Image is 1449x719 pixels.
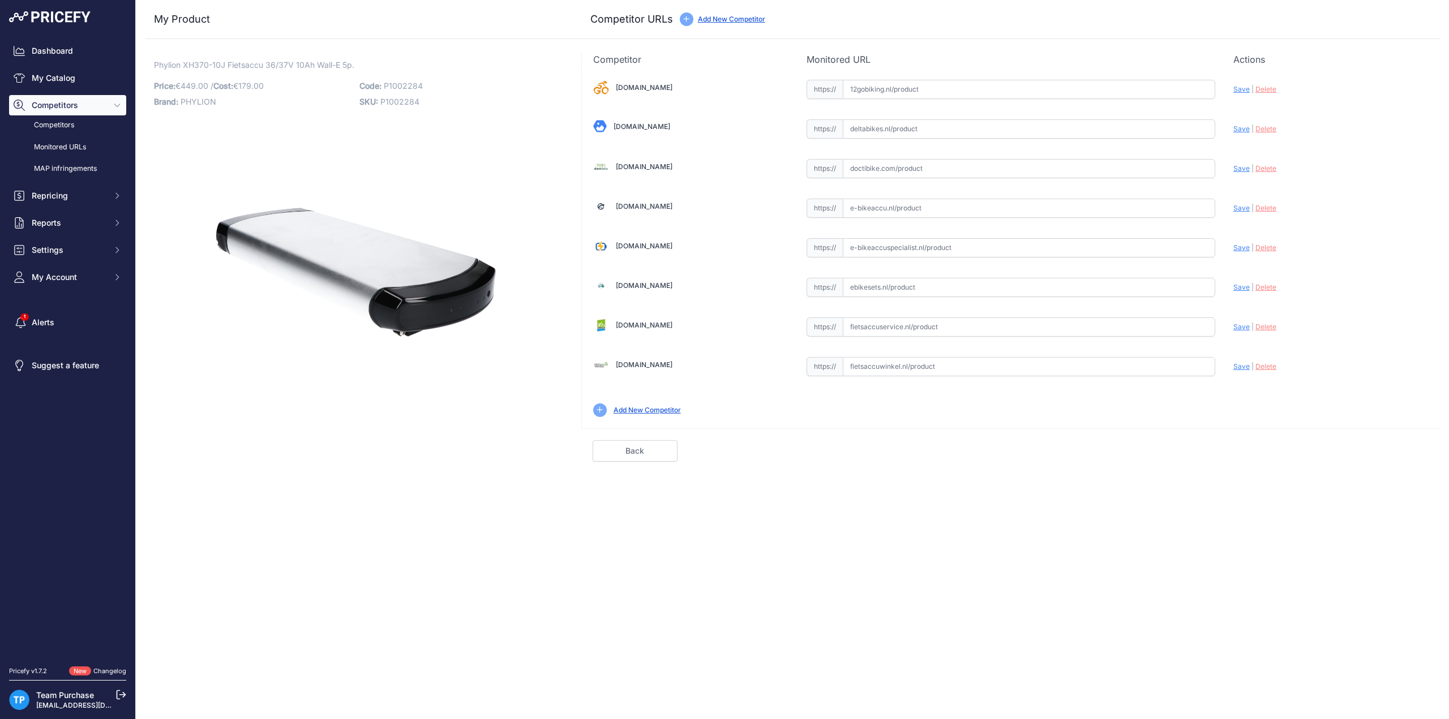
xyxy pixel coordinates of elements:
[616,162,672,171] a: [DOMAIN_NAME]
[590,11,673,27] h3: Competitor URLs
[1251,362,1254,371] span: |
[843,278,1215,297] input: ebikesets.nl/product
[154,97,178,106] span: Brand:
[807,53,1215,66] p: Monitored URL
[807,238,843,257] span: https://
[807,199,843,218] span: https://
[807,278,843,297] span: https://
[93,667,126,675] a: Changelog
[843,238,1215,257] input: e-bikeaccuspecialist.nl/product
[1251,322,1254,331] span: |
[36,701,155,709] a: [EMAIL_ADDRESS][DOMAIN_NAME]
[69,666,91,676] span: New
[1251,204,1254,212] span: |
[9,95,126,115] button: Competitors
[1251,243,1254,252] span: |
[843,357,1215,376] input: fietsaccuwinkel.nl/product
[9,68,126,88] a: My Catalog
[807,159,843,178] span: https://
[1233,164,1250,173] span: Save
[9,312,126,333] a: Alerts
[1233,124,1250,133] span: Save
[616,281,672,290] a: [DOMAIN_NAME]
[1233,243,1250,252] span: Save
[1255,243,1276,252] span: Delete
[213,81,233,91] span: Cost:
[32,272,106,283] span: My Account
[36,690,94,700] a: Team Purchase
[1233,322,1250,331] span: Save
[807,357,843,376] span: https://
[32,244,106,256] span: Settings
[1255,204,1276,212] span: Delete
[1255,362,1276,371] span: Delete
[1251,85,1254,93] span: |
[9,240,126,260] button: Settings
[616,83,672,92] a: [DOMAIN_NAME]
[1255,283,1276,291] span: Delete
[1255,164,1276,173] span: Delete
[593,440,678,462] a: Back
[181,81,208,91] span: 449.00
[616,202,672,210] a: [DOMAIN_NAME]
[807,80,843,99] span: https://
[211,81,264,91] span: / €
[154,58,354,72] span: Phylion XH370-10J Fietsaccu 36/37V 10Ah Wall-E 5p.
[1233,204,1250,212] span: Save
[843,80,1215,99] input: 12gobiking.nl/product
[843,199,1215,218] input: e-bikeaccu.nl/product
[807,119,843,139] span: https://
[238,81,264,91] span: 179.00
[380,97,419,106] span: P1002284
[154,11,559,27] h3: My Product
[1255,322,1276,331] span: Delete
[616,321,672,329] a: [DOMAIN_NAME]
[9,137,126,157] a: Monitored URLs
[32,100,106,111] span: Competitors
[698,15,765,23] a: Add New Competitor
[9,186,126,206] button: Repricing
[1251,124,1254,133] span: |
[1233,362,1250,371] span: Save
[1255,124,1276,133] span: Delete
[9,41,126,61] a: Dashboard
[181,97,216,106] span: PHYLION
[9,159,126,179] a: MAP infringements
[1251,283,1254,291] span: |
[9,267,126,287] button: My Account
[9,115,126,135] a: Competitors
[614,122,670,131] a: [DOMAIN_NAME]
[1251,164,1254,173] span: |
[843,159,1215,178] input: doctibike.com/product
[616,360,672,369] a: [DOMAIN_NAME]
[1255,85,1276,93] span: Delete
[9,41,126,653] nav: Sidebar
[616,242,672,250] a: [DOMAIN_NAME]
[359,81,381,91] span: Code:
[9,11,91,23] img: Pricefy Logo
[843,119,1215,139] input: deltabikes.nl/product
[843,317,1215,337] input: fietsaccuservice.nl/product
[614,406,681,414] a: Add New Competitor
[154,81,175,91] span: Price:
[807,317,843,337] span: https://
[359,97,378,106] span: SKU:
[1233,85,1250,93] span: Save
[9,213,126,233] button: Reports
[154,78,353,94] p: €
[1233,283,1250,291] span: Save
[593,53,788,66] p: Competitor
[32,190,106,201] span: Repricing
[9,355,126,376] a: Suggest a feature
[384,81,423,91] span: P1002284
[9,666,47,676] div: Pricefy v1.7.2
[1233,53,1429,66] p: Actions
[32,217,106,229] span: Reports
